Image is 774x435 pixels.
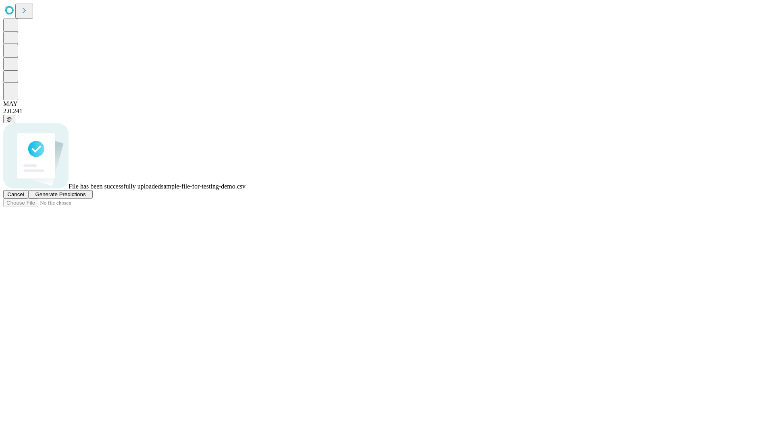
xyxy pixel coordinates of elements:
div: 2.0.241 [3,108,771,115]
span: @ [6,116,12,122]
button: @ [3,115,15,123]
span: sample-file-for-testing-demo.csv [161,183,246,190]
button: Generate Predictions [28,190,93,199]
div: MAY [3,100,771,108]
span: Cancel [7,191,24,197]
span: File has been successfully uploaded [69,183,161,190]
span: Generate Predictions [35,191,85,197]
button: Cancel [3,190,28,199]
